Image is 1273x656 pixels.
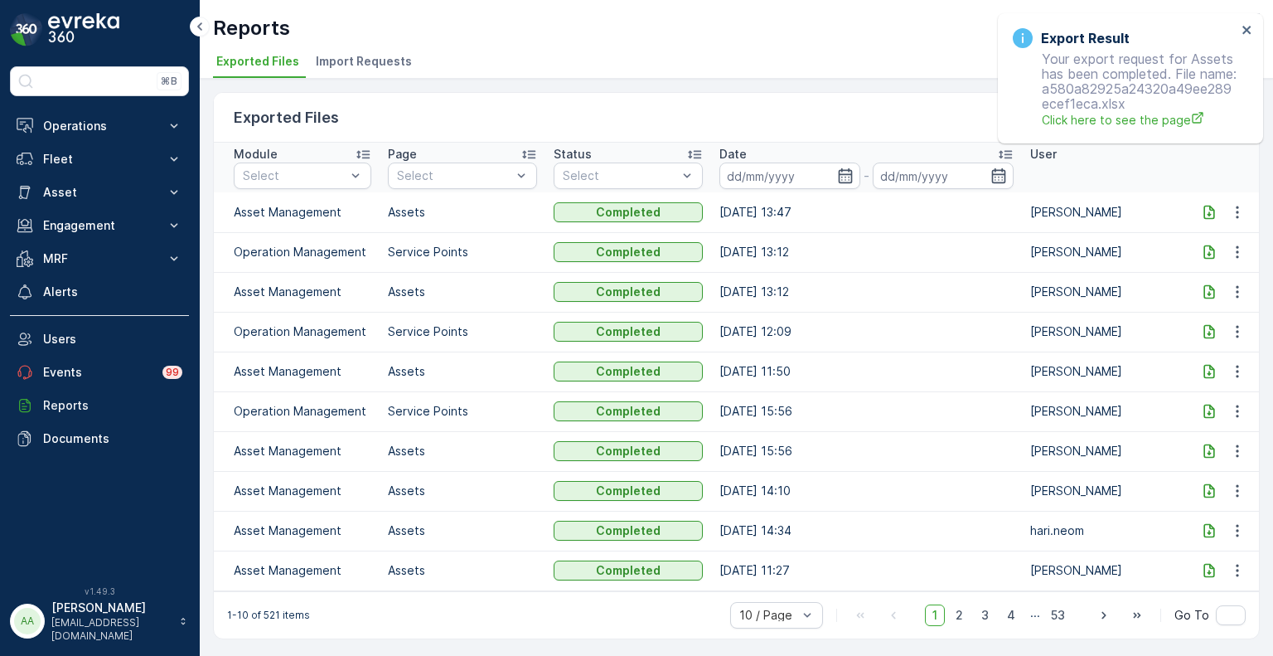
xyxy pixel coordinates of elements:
[214,471,380,511] td: Asset Management
[1022,511,1188,551] td: hari.neom
[380,232,545,272] td: Service Points
[596,522,661,539] p: Completed
[864,166,869,186] p: -
[948,605,970,626] span: 2
[711,511,1022,551] td: [DATE] 14:34
[711,192,1022,232] td: [DATE] 13:47
[554,441,703,461] button: Completed
[10,389,189,422] a: Reports
[165,365,180,380] p: 99
[214,312,380,352] td: Operation Management
[711,551,1022,590] td: [DATE] 11:27
[214,551,380,590] td: Asset Management
[554,146,592,163] p: Status
[1022,551,1188,590] td: [PERSON_NAME]
[873,163,1014,189] input: dd/mm/yyyy
[380,272,545,312] td: Assets
[10,109,189,143] button: Operations
[214,352,380,391] td: Asset Management
[711,471,1022,511] td: [DATE] 14:10
[380,312,545,352] td: Service Points
[10,209,189,242] button: Engagement
[719,146,747,163] p: Date
[719,163,860,189] input: dd/mm/yyyy
[711,431,1022,471] td: [DATE] 15:56
[43,184,156,201] p: Asset
[554,561,703,581] button: Completed
[1043,605,1072,626] span: 53
[554,242,703,262] button: Completed
[1174,607,1209,624] span: Go To
[596,562,661,579] p: Completed
[51,600,171,616] p: [PERSON_NAME]
[214,431,380,471] td: Asset Management
[596,244,661,260] p: Completed
[974,605,996,626] span: 3
[10,176,189,209] button: Asset
[1022,272,1188,312] td: [PERSON_NAME]
[10,356,189,389] a: Events99
[10,586,189,596] span: v 1.49.3
[43,430,182,447] p: Documents
[596,363,661,380] p: Completed
[554,481,703,501] button: Completed
[397,168,511,184] p: Select
[43,397,182,414] p: Reports
[1022,192,1188,232] td: [PERSON_NAME]
[596,284,661,300] p: Completed
[48,13,119,46] img: logo_dark-DEwI_e13.png
[380,431,545,471] td: Assets
[380,511,545,551] td: Assets
[380,551,545,590] td: Assets
[214,272,380,312] td: Asset Management
[563,168,677,184] p: Select
[10,600,189,643] button: AA[PERSON_NAME][EMAIL_ADDRESS][DOMAIN_NAME]
[1042,111,1237,129] a: Click here to see the page
[214,192,380,232] td: Asset Management
[243,168,346,184] p: Select
[380,352,545,391] td: Assets
[925,605,945,626] span: 1
[227,609,310,622] p: 1-10 of 521 items
[1022,312,1188,352] td: [PERSON_NAME]
[380,192,545,232] td: Assets
[43,364,152,381] p: Events
[554,202,703,222] button: Completed
[43,284,182,300] p: Alerts
[10,242,189,275] button: MRF
[554,362,703,381] button: Completed
[214,391,380,431] td: Operation Management
[10,422,189,455] a: Documents
[43,118,156,134] p: Operations
[596,403,661,420] p: Completed
[214,232,380,272] td: Operation Management
[216,53,299,70] span: Exported Files
[380,471,545,511] td: Assets
[711,312,1022,352] td: [DATE] 12:09
[1022,431,1188,471] td: [PERSON_NAME]
[1030,146,1057,163] p: User
[43,151,156,168] p: Fleet
[711,272,1022,312] td: [DATE] 13:12
[234,106,339,129] p: Exported Files
[43,250,156,267] p: MRF
[10,13,43,46] img: logo
[1000,605,1023,626] span: 4
[10,275,189,309] a: Alerts
[1022,352,1188,391] td: [PERSON_NAME]
[213,15,290,41] p: Reports
[596,443,661,459] p: Completed
[214,511,380,551] td: Asset Management
[554,322,703,342] button: Completed
[10,323,189,356] a: Users
[1022,391,1188,431] td: [PERSON_NAME]
[554,401,703,421] button: Completed
[596,323,661,340] p: Completed
[380,391,545,431] td: Service Points
[14,608,41,634] div: AA
[10,143,189,176] button: Fleet
[388,146,417,163] p: Page
[234,146,278,163] p: Module
[1013,51,1237,129] p: Your export request for Assets has been completed. File name: a580a82925a24320a49ee289ecef1eca.xlsx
